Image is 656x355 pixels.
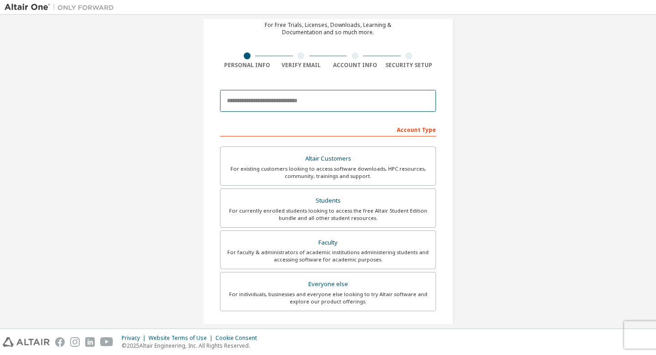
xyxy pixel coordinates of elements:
div: For currently enrolled students looking to access the free Altair Student Edition bundle and all ... [226,207,430,222]
div: For faculty & administrators of academic institutions administering students and accessing softwa... [226,249,430,263]
div: Verify Email [274,62,328,69]
div: Everyone else [226,278,430,291]
div: Privacy [122,334,149,342]
div: Students [226,194,430,207]
img: linkedin.svg [85,337,95,347]
img: youtube.svg [100,337,113,347]
div: For individuals, businesses and everyone else looking to try Altair software and explore our prod... [226,291,430,305]
p: © 2025 Altair Engineering, Inc. All Rights Reserved. [122,342,262,350]
div: Cookie Consent [215,334,262,342]
div: Security Setup [382,62,436,69]
div: Account Type [220,122,436,136]
img: instagram.svg [70,337,80,347]
div: Website Terms of Use [149,334,215,342]
div: Faculty [226,236,430,249]
img: Altair One [5,3,118,12]
div: For Free Trials, Licenses, Downloads, Learning & Documentation and so much more. [265,21,391,36]
div: Altair Customers [226,152,430,165]
img: altair_logo.svg [3,337,50,347]
img: facebook.svg [55,337,65,347]
div: Personal Info [220,62,274,69]
div: For existing customers looking to access software downloads, HPC resources, community, trainings ... [226,165,430,180]
div: Account Info [328,62,382,69]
